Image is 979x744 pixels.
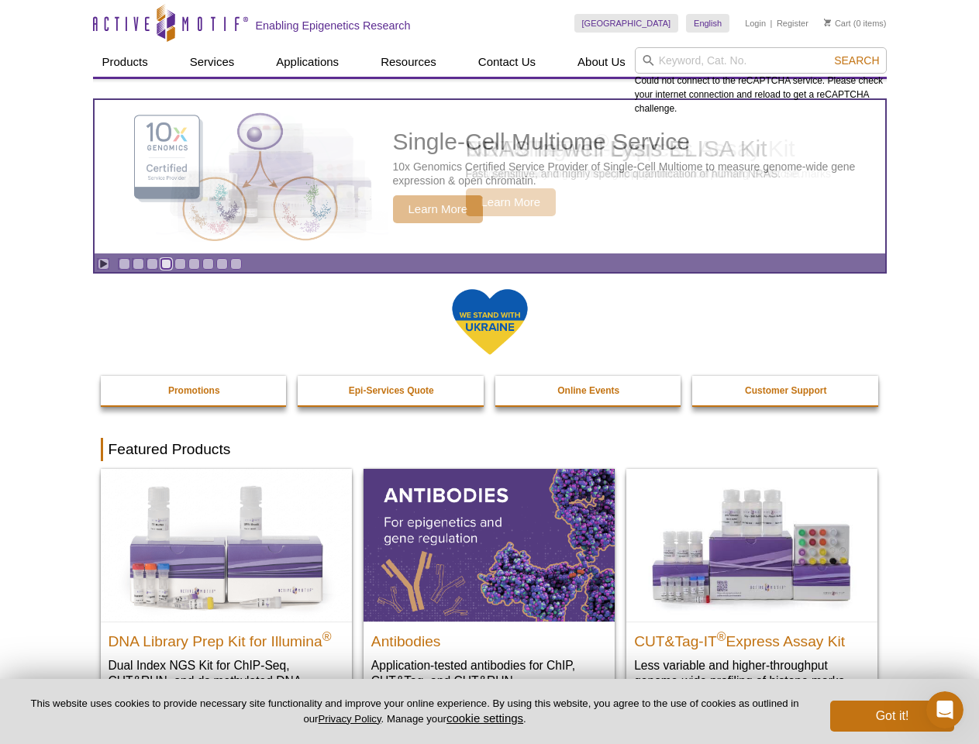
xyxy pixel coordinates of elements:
a: Go to slide 6 [188,258,200,270]
a: Go to slide 7 [202,258,214,270]
a: CUT&Tag-IT® Express Assay Kit CUT&Tag-IT®Express Assay Kit Less variable and higher-throughput ge... [626,469,877,704]
a: Online Events [495,376,683,405]
span: Learn More [466,188,557,216]
img: We Stand With Ukraine [451,288,529,356]
a: All Antibodies Antibodies Application-tested antibodies for ChIP, CUT&Tag, and CUT&RUN. [364,469,615,704]
a: Login [745,18,766,29]
sup: ® [717,629,726,642]
h2: DNA Library Prep Kit for Illumina [109,626,344,649]
h2: Featured Products [101,438,879,461]
a: English [686,14,729,33]
a: Go to slide 9 [230,258,242,270]
article: CUT&RUN Assay Kits [95,100,885,253]
h2: Enabling Epigenetics Research [256,19,411,33]
a: Applications [267,47,348,77]
li: (0 items) [824,14,887,33]
a: Promotions [101,376,288,405]
a: Products [93,47,157,77]
a: Resources [371,47,446,77]
a: CUT&RUN Assay Kits CUT&RUN Assay Kits Target chromatin-associated proteins genome wide. Learn More [95,100,885,253]
h2: CUT&Tag-IT Express Assay Kit [634,626,870,649]
a: Customer Support [692,376,880,405]
a: Go to slide 2 [133,258,144,270]
a: Register [777,18,808,29]
strong: Customer Support [745,385,826,396]
sup: ® [322,629,332,642]
strong: Online Events [557,385,619,396]
img: All Antibodies [364,469,615,621]
img: CUT&RUN Assay Kits [156,106,388,248]
a: Toggle autoplay [98,258,109,270]
img: DNA Library Prep Kit for Illumina [101,469,352,621]
a: Go to slide 8 [216,258,228,270]
p: Application-tested antibodies for ChIP, CUT&Tag, and CUT&RUN. [371,657,607,689]
a: Go to slide 1 [119,258,130,270]
a: Cart [824,18,851,29]
p: This website uses cookies to provide necessary site functionality and improve your online experie... [25,697,805,726]
a: Services [181,47,244,77]
a: DNA Library Prep Kit for Illumina DNA Library Prep Kit for Illumina® Dual Index NGS Kit for ChIP-... [101,469,352,719]
a: [GEOGRAPHIC_DATA] [574,14,679,33]
img: CUT&Tag-IT® Express Assay Kit [626,469,877,621]
button: cookie settings [446,711,523,725]
input: Keyword, Cat. No. [635,47,887,74]
a: Go to slide 3 [147,258,158,270]
a: Contact Us [469,47,545,77]
button: Search [829,53,884,67]
li: | [770,14,773,33]
p: Less variable and higher-throughput genome-wide profiling of histone marks​. [634,657,870,689]
a: Privacy Policy [318,713,381,725]
p: Target chromatin-associated proteins genome wide. [466,167,715,181]
iframe: Intercom live chat [926,691,963,728]
button: Got it! [830,701,954,732]
h2: CUT&RUN Assay Kits [466,137,715,160]
strong: Promotions [168,385,220,396]
p: Dual Index NGS Kit for ChIP-Seq, CUT&RUN, and ds methylated DNA assays. [109,657,344,704]
h2: Antibodies [371,626,607,649]
div: Could not connect to the reCAPTCHA service. Please check your internet connection and reload to g... [635,47,887,115]
img: Your Cart [824,19,831,26]
a: Epi-Services Quote [298,376,485,405]
strong: Epi-Services Quote [349,385,434,396]
a: Go to slide 4 [160,258,172,270]
a: About Us [568,47,635,77]
span: Search [834,54,879,67]
a: Go to slide 5 [174,258,186,270]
